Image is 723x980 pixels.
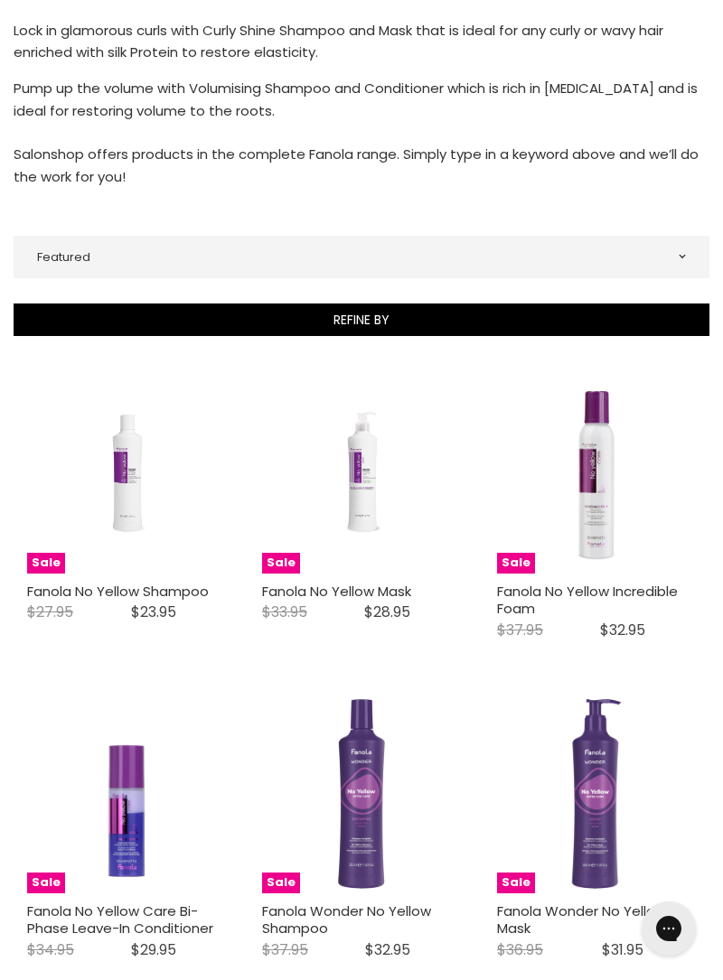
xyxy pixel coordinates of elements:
[262,901,431,938] a: Fanola Wonder No Yellow Shampoo
[497,695,696,893] img: Fanola Wonder No Yellow Mask
[262,553,300,574] span: Sale
[364,602,410,622] span: $28.95
[497,695,696,893] a: Fanola Wonder No Yellow Mask Sale
[365,939,410,960] span: $32.95
[497,901,666,938] a: Fanola Wonder No Yellow Mask
[27,695,226,893] a: Fanola No Yellow Care Bi-Phase Leave-In Conditioner Sale
[262,695,461,893] img: Fanola Wonder No Yellow Shampoo
[131,939,176,960] span: $29.95
[14,78,709,210] p: Pump up the volume with Volumising Shampoo and Conditioner which is rich in [MEDICAL_DATA] and is...
[262,939,308,960] span: $37.95
[602,939,643,960] span: $31.95
[262,582,411,601] a: Fanola No Yellow Mask
[131,602,176,622] span: $23.95
[27,939,74,960] span: $34.95
[61,375,193,574] img: Fanola No Yellow Shampoo
[497,375,696,574] img: Fanola No Yellow Incredible Foam
[27,375,226,574] a: Fanola No Yellow Shampoo Fanola No Yellow Shampoo Sale
[262,873,300,893] span: Sale
[497,582,678,619] a: Fanola No Yellow Incredible Foam
[296,375,428,574] img: Fanola No Yellow Mask
[497,553,535,574] span: Sale
[262,695,461,893] a: Fanola Wonder No Yellow Shampoo Sale
[27,901,213,938] a: Fanola No Yellow Care Bi-Phase Leave-In Conditioner
[497,375,696,574] a: Fanola No Yellow Incredible Foam Sale
[633,895,705,962] iframe: Gorgias live chat messenger
[27,695,226,893] img: Fanola No Yellow Care Bi-Phase Leave-In Conditioner
[27,553,65,574] span: Sale
[262,375,461,574] a: Fanola No Yellow Mask Fanola No Yellow Mask Sale
[600,620,645,640] span: $32.95
[14,20,709,64] p: Lock in glamorous curls with Curly Shine Shampoo and Mask that is ideal for any curly or wavy hai...
[27,602,73,622] span: $27.95
[27,873,65,893] span: Sale
[497,873,535,893] span: Sale
[497,939,543,960] span: $36.95
[27,582,209,601] a: Fanola No Yellow Shampoo
[14,303,709,336] button: Refine By
[497,620,543,640] span: $37.95
[262,602,307,622] span: $33.95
